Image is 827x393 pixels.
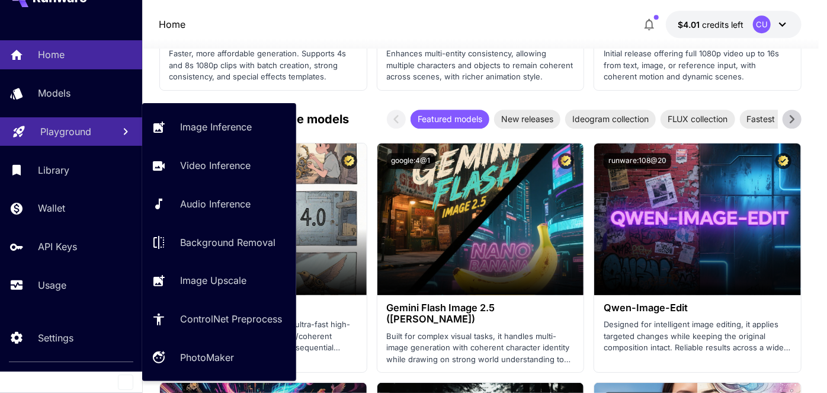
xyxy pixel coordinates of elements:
p: Settings [38,331,73,345]
p: Image Inference [180,120,252,134]
div: $4.01401 [678,18,743,31]
p: Image Upscale [180,273,246,287]
span: FLUX collection [661,113,735,125]
div: Collapse sidebar [127,372,142,393]
p: Enhances multi-entity consistency, allowing multiple characters and objects to remain coherent ac... [387,48,575,83]
p: Initial release offering full 1080p video up to 16s from text, image, or reference input, with co... [604,48,791,83]
p: API Keys [38,239,77,254]
a: Image Upscale [142,266,296,295]
img: alt [377,143,584,295]
p: Playground [40,124,91,139]
a: Image Inference [142,113,296,142]
p: Designed for intelligent image editing, it applies targeted changes while keeping the original co... [604,319,791,354]
p: Library [38,163,69,177]
img: alt [594,143,801,295]
p: Wallet [38,201,65,215]
span: Fastest models [740,113,813,125]
a: Audio Inference [142,190,296,219]
h3: Gemini Flash Image 2.5 ([PERSON_NAME]) [387,302,575,325]
p: ControlNet Preprocess [180,312,282,326]
button: Certified Model – Vetted for best performance and includes a commercial license. [775,153,791,169]
a: Background Removal [142,228,296,257]
span: New releases [494,113,560,125]
p: Built for complex visual tasks, it handles multi-image generation with coherent character identit... [387,331,575,366]
button: Certified Model – Vetted for best performance and includes a commercial license. [558,153,574,169]
button: Collapse sidebar [118,375,133,390]
a: ControlNet Preprocess [142,305,296,334]
p: Home [38,47,65,62]
p: Models [38,86,70,100]
p: Background Removal [180,235,275,250]
div: CU [753,15,771,33]
button: Certified Model – Vetted for best performance and includes a commercial license. [341,153,357,169]
span: Ideogram collection [565,113,656,125]
p: Faster, more affordable generation. Supports 4s and 8s 1080p clips with batch creation, strong co... [169,48,357,83]
span: $4.01 [678,20,702,30]
p: Video Inference [180,158,251,172]
span: credits left [702,20,743,30]
h3: Qwen-Image-Edit [604,302,791,314]
a: Video Inference [142,151,296,180]
p: Home [159,17,186,31]
p: PhotoMaker [180,350,234,365]
button: $4.01401 [666,11,802,38]
span: Featured models [411,113,489,125]
button: runware:108@20 [604,153,671,169]
nav: breadcrumb [159,17,186,31]
a: PhotoMaker [142,343,296,372]
p: Usage [38,278,66,292]
p: Audio Inference [180,197,251,211]
button: google:4@1 [387,153,435,169]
